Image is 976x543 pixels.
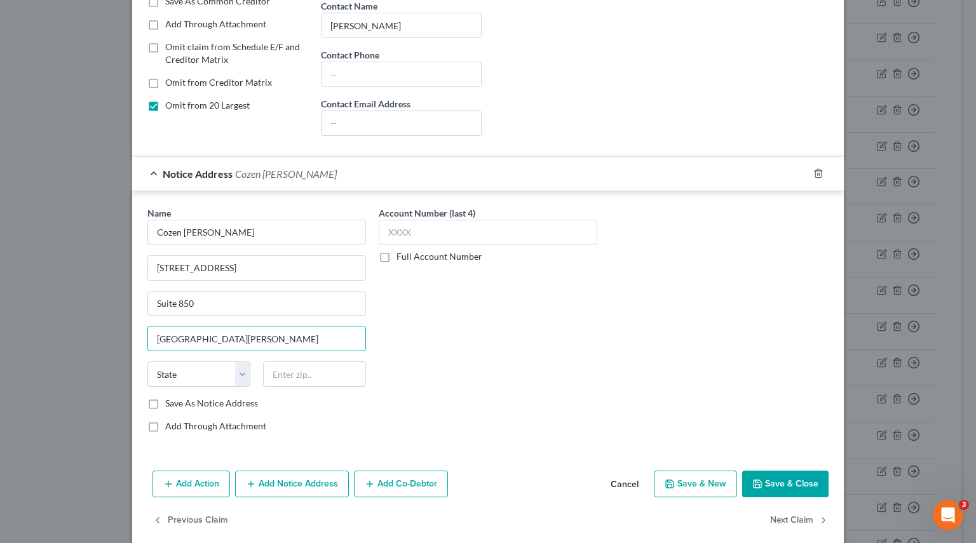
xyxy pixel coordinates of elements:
[742,471,829,497] button: Save & Close
[152,471,230,497] button: Add Action
[147,208,171,218] span: Name
[379,206,475,220] label: Account Number (last 4)
[321,48,379,62] label: Contact Phone
[322,13,481,37] input: --
[379,220,597,245] input: XXXX
[165,397,258,410] label: Save As Notice Address
[235,168,337,180] span: Cozen [PERSON_NAME]
[959,500,969,510] span: 3
[165,100,250,111] span: Omit from 20 Largest
[165,77,272,88] span: Omit from Creditor Matrix
[933,500,963,530] iframe: Intercom live chat
[148,256,365,280] input: Enter address...
[165,41,300,65] span: Omit claim from Schedule E/F and Creditor Matrix
[152,507,228,534] button: Previous Claim
[396,250,482,263] label: Full Account Number
[654,471,737,497] button: Save & New
[148,292,365,316] input: Apt, Suite, etc...
[600,472,649,497] button: Cancel
[148,326,365,351] input: Enter city...
[235,471,349,497] button: Add Notice Address
[165,18,266,30] label: Add Through Attachment
[321,97,410,111] label: Contact Email Address
[322,111,481,135] input: --
[165,420,266,432] label: Add Through Attachment
[354,471,448,497] button: Add Co-Debtor
[322,62,481,86] input: --
[770,507,829,534] button: Next Claim
[147,220,366,245] input: Search by name...
[263,361,366,387] input: Enter zip..
[163,168,233,180] span: Notice Address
